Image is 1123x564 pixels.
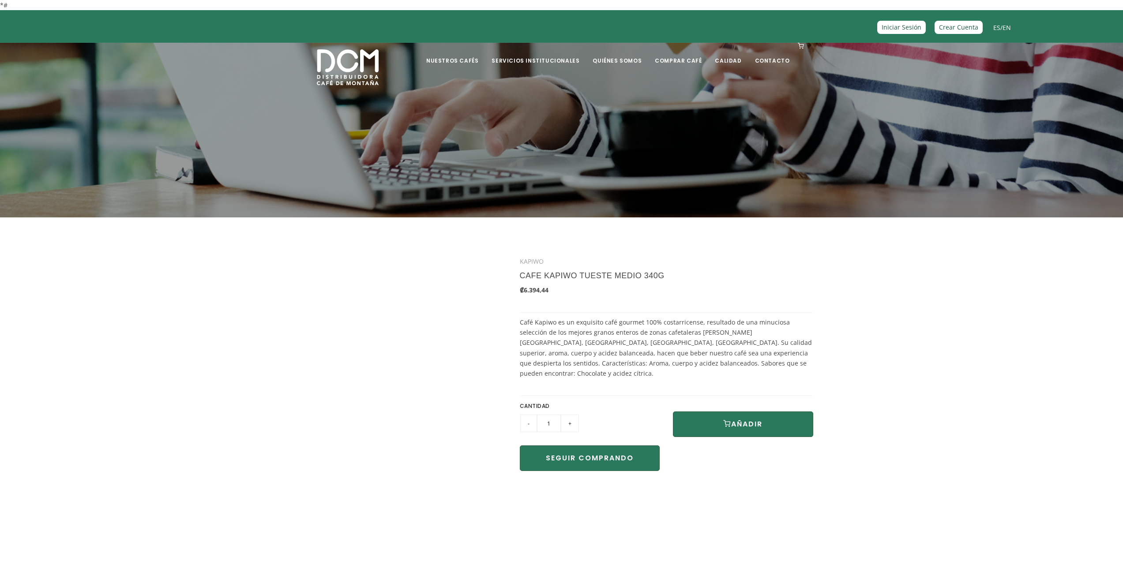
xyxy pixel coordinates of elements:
a: Nuestros Cafés [421,44,484,64]
a: Crear Cuenta [935,21,983,34]
b: ₡6.394,44 [520,286,548,294]
h6: CANTIDAD [520,400,660,412]
a: EN [1003,23,1011,32]
a: Contacto [750,44,795,64]
div: Café Kapiwo es un exquisito café gourmet 100% costarricense, resultado de una minuciosa selección... [520,253,813,478]
button: SEGUIR COMPRANDO [520,445,660,471]
a: Quiénes Somos [587,44,647,64]
a: ES [993,23,1000,32]
a: Calidad [710,44,747,64]
input: - [520,415,537,432]
a: Servicios Institucionales [486,44,585,64]
a: Iniciar Sesión [877,21,926,34]
button: AÑADIR [673,411,813,437]
input: + [561,415,579,432]
span: / [993,22,1011,33]
a: Comprar Café [650,44,707,64]
div: KAPIWO [520,256,813,266]
a: CAFE KAPIWO TUESTE MEDIO 340G [520,271,665,280]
